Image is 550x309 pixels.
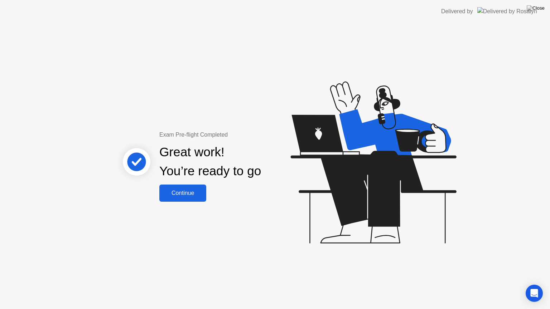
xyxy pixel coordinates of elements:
[477,7,537,15] img: Delivered by Rosalyn
[441,7,473,16] div: Delivered by
[526,285,543,302] div: Open Intercom Messenger
[159,185,206,202] button: Continue
[159,143,261,181] div: Great work! You’re ready to go
[161,190,204,196] div: Continue
[527,5,545,11] img: Close
[159,131,307,139] div: Exam Pre-flight Completed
